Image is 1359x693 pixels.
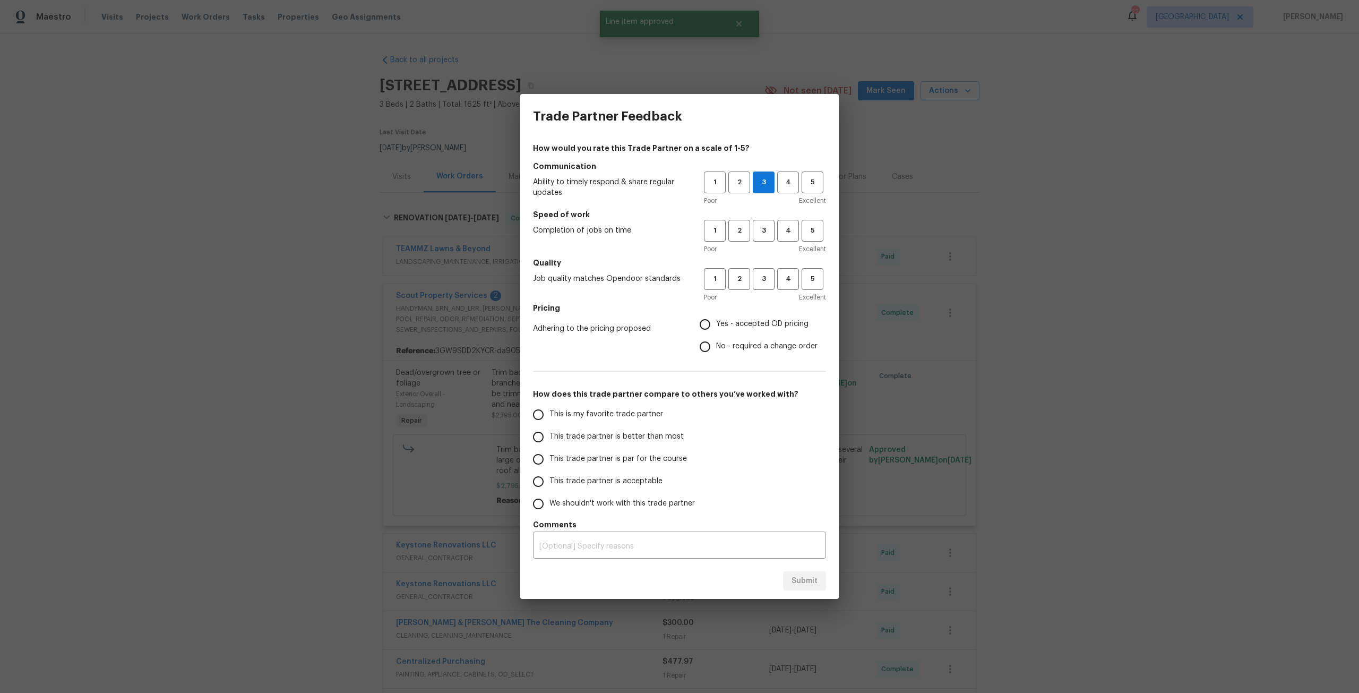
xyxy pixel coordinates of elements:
[729,176,749,189] span: 2
[533,161,826,172] h5: Communication
[549,476,663,487] span: This trade partner is acceptable
[753,268,775,290] button: 3
[799,292,826,303] span: Excellent
[533,404,826,515] div: How does this trade partner compare to others you’ve worked with?
[778,225,798,237] span: 4
[802,220,823,242] button: 5
[778,176,798,189] span: 4
[705,273,725,285] span: 1
[533,273,687,284] span: Job quality matches Opendoor standards
[728,172,750,193] button: 2
[754,225,773,237] span: 3
[704,268,726,290] button: 1
[533,225,687,236] span: Completion of jobs on time
[799,195,826,206] span: Excellent
[533,323,683,334] span: Adhering to the pricing proposed
[753,172,775,193] button: 3
[533,209,826,220] h5: Speed of work
[777,220,799,242] button: 4
[705,225,725,237] span: 1
[549,431,684,442] span: This trade partner is better than most
[729,225,749,237] span: 2
[803,273,822,285] span: 5
[533,519,826,530] h5: Comments
[799,244,826,254] span: Excellent
[803,176,822,189] span: 5
[802,172,823,193] button: 5
[704,244,717,254] span: Poor
[778,273,798,285] span: 4
[549,498,695,509] span: We shouldn't work with this trade partner
[705,176,725,189] span: 1
[533,389,826,399] h5: How does this trade partner compare to others you’ve worked with?
[728,220,750,242] button: 2
[753,176,774,189] span: 3
[533,177,687,198] span: Ability to timely respond & share regular updates
[777,172,799,193] button: 4
[802,268,823,290] button: 5
[777,268,799,290] button: 4
[533,109,682,124] h3: Trade Partner Feedback
[728,268,750,290] button: 2
[716,341,818,352] span: No - required a change order
[549,409,663,420] span: This is my favorite trade partner
[533,258,826,268] h5: Quality
[729,273,749,285] span: 2
[549,454,687,465] span: This trade partner is par for the course
[533,143,826,153] h4: How would you rate this Trade Partner on a scale of 1-5?
[716,319,808,330] span: Yes - accepted OD pricing
[533,303,826,313] h5: Pricing
[704,220,726,242] button: 1
[803,225,822,237] span: 5
[704,195,717,206] span: Poor
[700,313,826,358] div: Pricing
[754,273,773,285] span: 3
[753,220,775,242] button: 3
[704,292,717,303] span: Poor
[704,172,726,193] button: 1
